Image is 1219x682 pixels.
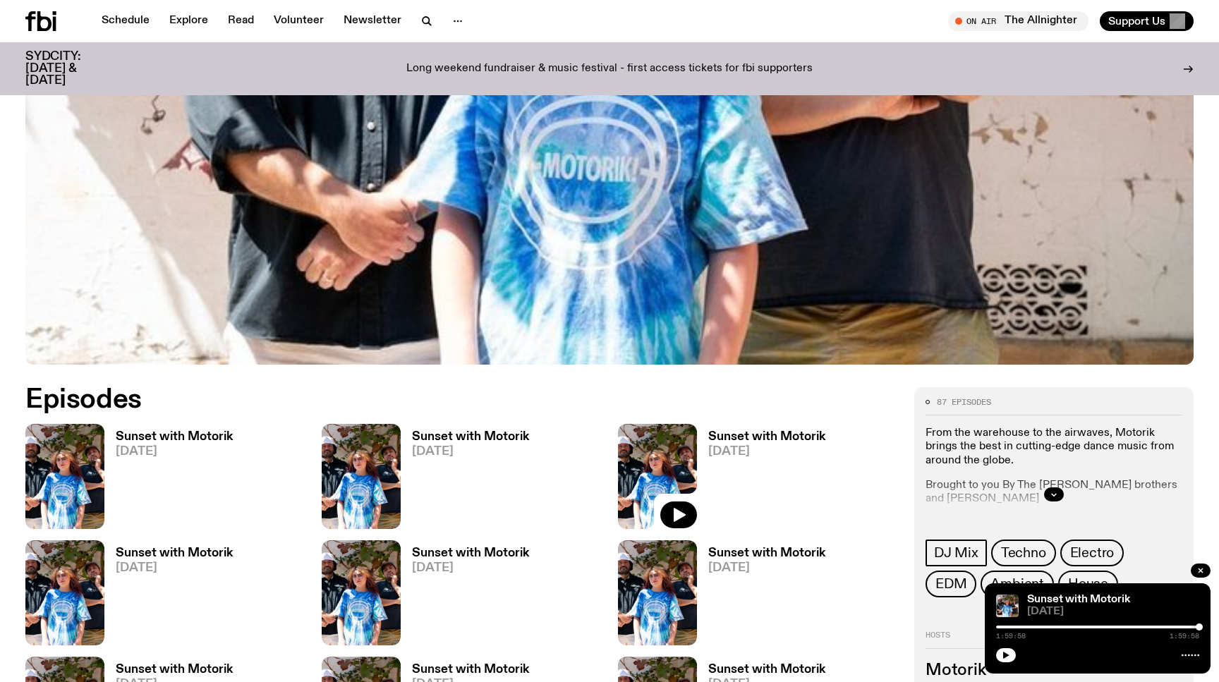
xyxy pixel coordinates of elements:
[104,431,233,529] a: Sunset with Motorik[DATE]
[1170,633,1199,640] span: 1:59:58
[708,446,825,458] span: [DATE]
[116,547,233,559] h3: Sunset with Motorik
[401,431,529,529] a: Sunset with Motorik[DATE]
[104,547,233,645] a: Sunset with Motorik[DATE]
[990,576,1044,592] span: Ambient
[708,547,825,559] h3: Sunset with Motorik
[412,547,529,559] h3: Sunset with Motorik
[93,11,158,31] a: Schedule
[926,571,976,597] a: EDM
[265,11,332,31] a: Volunteer
[412,431,529,443] h3: Sunset with Motorik
[934,545,978,561] span: DJ Mix
[161,11,217,31] a: Explore
[116,664,233,676] h3: Sunset with Motorik
[926,427,1182,468] p: From the warehouse to the airwaves, Motorik brings the best in cutting-edge dance music from arou...
[1100,11,1194,31] button: Support Us
[1070,545,1115,561] span: Electro
[116,562,233,574] span: [DATE]
[412,446,529,458] span: [DATE]
[937,398,991,406] span: 87 episodes
[991,540,1056,566] a: Techno
[1058,571,1118,597] a: House
[1027,607,1199,617] span: [DATE]
[406,63,813,75] p: Long weekend fundraiser & music festival - first access tickets for fbi supporters
[1068,576,1108,592] span: House
[116,431,233,443] h3: Sunset with Motorik
[25,387,799,413] h2: Episodes
[708,562,825,574] span: [DATE]
[25,540,104,645] img: Andrew, Reenie, and Pat stand in a row, smiling at the camera, in dappled light with a vine leafe...
[322,424,401,529] img: Andrew, Reenie, and Pat stand in a row, smiling at the camera, in dappled light with a vine leafe...
[708,431,825,443] h3: Sunset with Motorik
[116,446,233,458] span: [DATE]
[697,547,825,645] a: Sunset with Motorik[DATE]
[926,631,1182,648] h2: Hosts
[335,11,410,31] a: Newsletter
[618,540,697,645] img: Andrew, Reenie, and Pat stand in a row, smiling at the camera, in dappled light with a vine leafe...
[25,51,116,87] h3: SYDCITY: [DATE] & [DATE]
[981,571,1054,597] a: Ambient
[412,562,529,574] span: [DATE]
[219,11,262,31] a: Read
[935,576,966,592] span: EDM
[708,664,825,676] h3: Sunset with Motorik
[1060,540,1124,566] a: Electro
[1027,594,1130,605] a: Sunset with Motorik
[322,540,401,645] img: Andrew, Reenie, and Pat stand in a row, smiling at the camera, in dappled light with a vine leafe...
[1108,15,1165,28] span: Support Us
[926,663,1182,678] h3: Motorik
[926,540,987,566] a: DJ Mix
[401,547,529,645] a: Sunset with Motorik[DATE]
[948,11,1088,31] button: On AirThe Allnighter
[996,633,1026,640] span: 1:59:58
[412,664,529,676] h3: Sunset with Motorik
[25,424,104,529] img: Andrew, Reenie, and Pat stand in a row, smiling at the camera, in dappled light with a vine leafe...
[1001,545,1046,561] span: Techno
[996,595,1019,617] img: Andrew, Reenie, and Pat stand in a row, smiling at the camera, in dappled light with a vine leafe...
[697,431,825,529] a: Sunset with Motorik[DATE]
